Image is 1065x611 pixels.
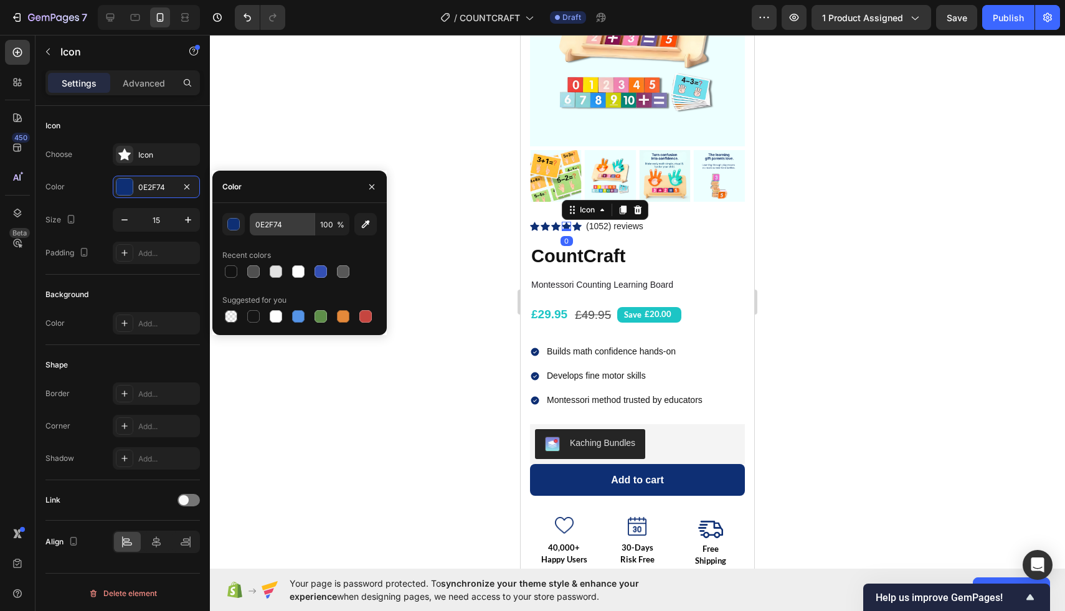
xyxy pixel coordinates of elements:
[45,534,81,551] div: Align
[250,213,315,235] input: Eg: FFFFFF
[876,590,1038,605] button: Show survey - Help us improve GemPages!
[123,77,165,90] p: Advanced
[138,421,197,432] div: Add...
[45,388,70,399] div: Border
[45,420,70,432] div: Corner
[12,133,30,143] div: 450
[460,11,520,24] span: COUNTCRAFT
[876,592,1023,604] span: Help us improve GemPages!
[138,248,197,259] div: Add...
[138,389,197,400] div: Add...
[290,577,688,603] span: Your page is password protected. To when designing pages, we need access to your store password.
[45,584,200,604] button: Delete element
[222,181,242,192] div: Color
[45,359,68,371] div: Shape
[62,77,97,90] p: Settings
[812,5,931,30] button: 1 product assigned
[290,578,639,602] span: synchronize your theme style & enhance your experience
[562,12,581,23] span: Draft
[45,453,74,464] div: Shadow
[45,245,92,262] div: Padding
[235,5,285,30] div: Undo/Redo
[9,228,30,238] div: Beta
[222,295,286,306] div: Suggested for you
[1023,550,1053,580] div: Open Intercom Messenger
[947,12,967,23] span: Save
[45,149,72,160] div: Choose
[973,577,1050,602] button: Allow access
[45,181,65,192] div: Color
[60,44,166,59] p: Icon
[222,250,271,261] div: Recent colors
[521,35,754,569] iframe: Design area
[138,453,197,465] div: Add...
[138,149,197,161] div: Icon
[45,212,78,229] div: Size
[993,11,1024,24] div: Publish
[45,318,65,329] div: Color
[138,318,197,329] div: Add...
[337,219,344,230] span: %
[936,5,977,30] button: Save
[45,289,88,300] div: Background
[82,10,87,25] p: 7
[982,5,1034,30] button: Publish
[822,11,903,24] span: 1 product assigned
[45,120,60,131] div: Icon
[5,5,93,30] button: 7
[45,495,60,506] div: Link
[454,11,457,24] span: /
[138,182,174,193] div: 0E2F74
[88,586,157,601] div: Delete element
